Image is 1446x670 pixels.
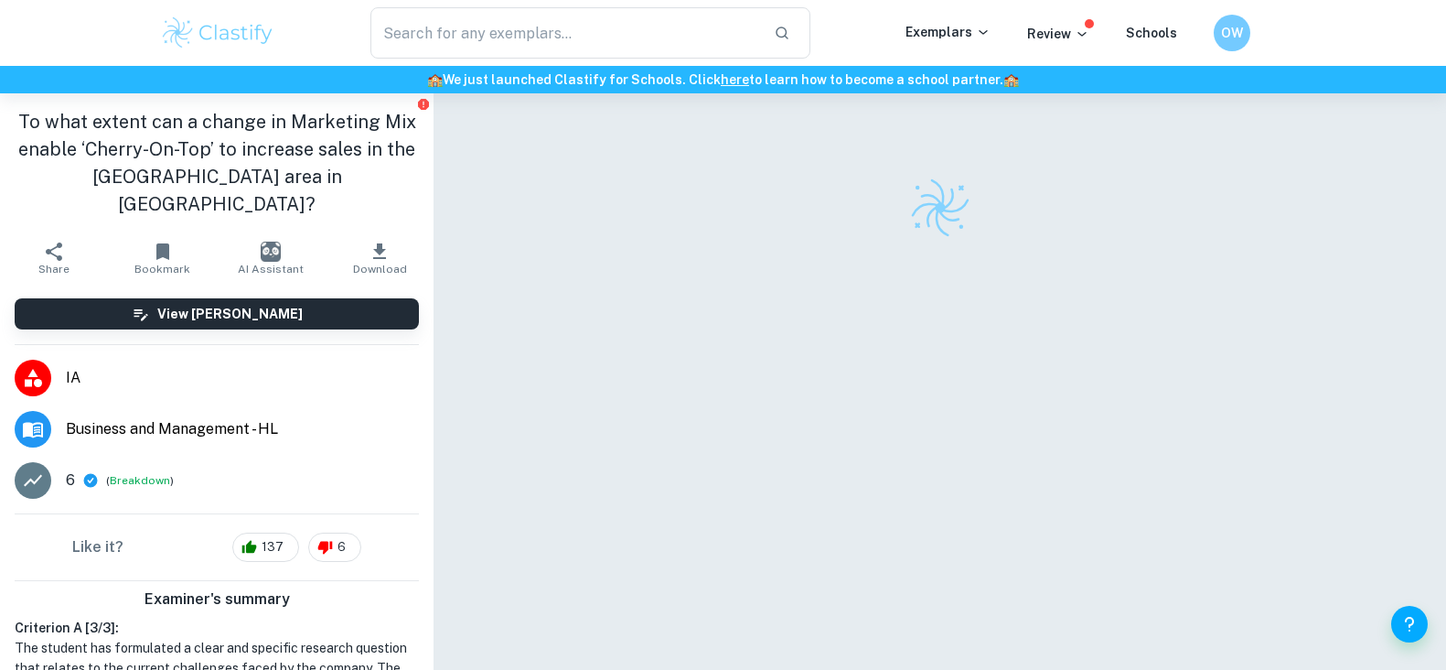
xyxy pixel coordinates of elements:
button: OW [1214,15,1250,51]
button: Help and Feedback [1391,606,1428,643]
img: Clastify logo [160,15,276,51]
span: Share [38,263,70,276]
span: 🏫 [1003,72,1019,87]
span: ( ) [106,472,174,490]
span: Bookmark [134,263,190,276]
span: AI Assistant [238,263,304,276]
a: here [721,72,749,87]
h6: Examiner's summary [7,589,426,611]
p: 6 [66,470,75,492]
a: Schools [1126,26,1177,40]
button: View [PERSON_NAME] [15,298,419,330]
h6: OW [1221,23,1242,43]
button: AI Assistant [217,232,326,284]
span: IA [66,367,419,389]
div: 137 [232,533,299,562]
h6: We just launched Clastify for Schools. Click to learn how to become a school partner. [4,70,1442,90]
p: Review [1027,24,1089,44]
img: Clastify logo [908,176,972,240]
span: Download [353,263,407,276]
span: 137 [252,538,294,557]
img: AI Assistant [261,242,281,262]
h6: View [PERSON_NAME] [157,304,303,324]
h1: To what extent can a change in Marketing Mix enable ‘Cherry-On-Top’ to increase sales in the [GEO... [15,108,419,218]
input: Search for any exemplars... [370,7,760,59]
button: Report issue [416,97,430,111]
button: Bookmark [109,232,218,284]
div: 6 [308,533,361,562]
span: 6 [327,538,356,557]
h6: Criterion A [ 3 / 3 ]: [15,618,419,638]
h6: Like it? [72,536,123,558]
span: 🏫 [427,72,443,87]
p: Exemplars [905,22,991,42]
button: Breakdown [110,472,170,489]
button: Download [326,232,434,284]
span: Business and Management - HL [66,418,419,440]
